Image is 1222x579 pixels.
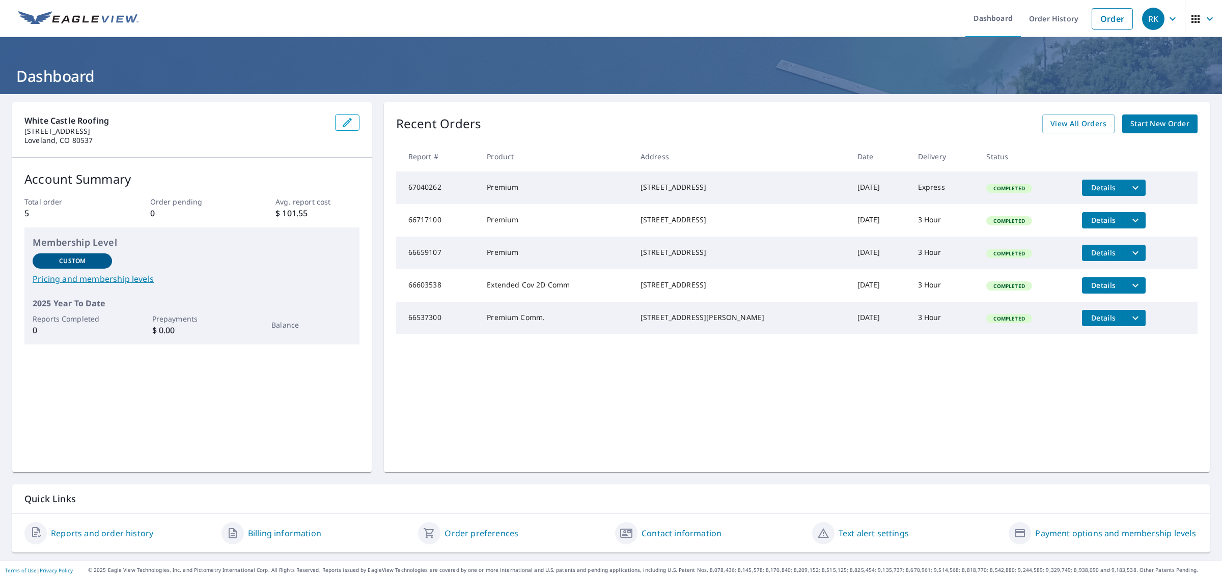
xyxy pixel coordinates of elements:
img: EV Logo [18,11,138,26]
p: Prepayments [152,313,232,324]
p: Custom [59,256,86,266]
td: Extended Cov 2D Comm [479,269,632,302]
td: Premium [479,171,632,204]
span: Completed [987,282,1031,289]
button: detailsBtn-66603538 [1082,277,1125,294]
p: Balance [271,320,351,330]
span: View All Orders [1050,118,1106,130]
p: 0 [150,207,234,219]
th: Delivery [910,141,979,171]
td: 3 Hour [910,204,979,237]
button: filesDropdownBtn-66603538 [1125,277,1146,294]
td: Premium Comm. [479,302,632,334]
p: [STREET_ADDRESS] [24,127,327,136]
a: Pricing and membership levels [33,273,351,285]
td: Express [910,171,979,204]
td: [DATE] [849,204,910,237]
td: 66537300 [396,302,479,334]
p: Quick Links [24,493,1198,505]
th: Date [849,141,910,171]
span: Details [1088,280,1119,290]
p: Membership Level [33,236,351,249]
p: 5 [24,207,108,219]
p: $ 0.00 [152,324,232,336]
div: [STREET_ADDRESS][PERSON_NAME] [641,312,841,323]
a: Billing information [248,527,321,539]
a: Order preferences [445,527,518,539]
td: [DATE] [849,269,910,302]
a: Text alert settings [839,527,909,539]
button: filesDropdownBtn-66717100 [1125,212,1146,228]
button: filesDropdownBtn-66659107 [1125,245,1146,261]
th: Product [479,141,632,171]
button: detailsBtn-66659107 [1082,245,1125,261]
button: detailsBtn-66717100 [1082,212,1125,228]
td: [DATE] [849,237,910,269]
td: 3 Hour [910,302,979,334]
th: Report # [396,141,479,171]
span: Start New Order [1130,118,1189,130]
p: 0 [33,324,112,336]
p: $ 101.55 [275,207,359,219]
td: 66603538 [396,269,479,302]
div: [STREET_ADDRESS] [641,182,841,192]
div: [STREET_ADDRESS] [641,247,841,257]
p: © 2025 Eagle View Technologies, Inc. and Pictometry International Corp. All Rights Reserved. Repo... [88,566,1217,574]
span: Completed [987,217,1031,224]
span: Completed [987,315,1031,322]
th: Address [632,141,849,171]
span: Details [1088,183,1119,192]
td: Premium [479,204,632,237]
p: | [5,567,73,573]
button: filesDropdownBtn-66537300 [1125,310,1146,326]
td: 66717100 [396,204,479,237]
p: Recent Orders [396,114,482,133]
span: Details [1088,248,1119,257]
button: detailsBtn-67040262 [1082,180,1125,196]
td: 66659107 [396,237,479,269]
td: [DATE] [849,302,910,334]
p: Account Summary [24,170,359,188]
td: 3 Hour [910,269,979,302]
div: [STREET_ADDRESS] [641,215,841,225]
a: Start New Order [1122,114,1198,133]
td: Premium [479,237,632,269]
a: View All Orders [1042,114,1115,133]
p: Total order [24,196,108,207]
td: 3 Hour [910,237,979,269]
div: RK [1142,8,1164,30]
span: Details [1088,215,1119,225]
span: Details [1088,313,1119,323]
p: White Castle Roofing [24,114,327,127]
button: filesDropdownBtn-67040262 [1125,180,1146,196]
a: Reports and order history [51,527,153,539]
a: Order [1092,8,1133,30]
p: Loveland, CO 80537 [24,136,327,145]
td: 67040262 [396,171,479,204]
th: Status [978,141,1074,171]
span: Completed [987,250,1031,257]
button: detailsBtn-66537300 [1082,310,1125,326]
p: Avg. report cost [275,196,359,207]
span: Completed [987,185,1031,192]
a: Privacy Policy [40,567,73,574]
p: 2025 Year To Date [33,297,351,309]
td: [DATE] [849,171,910,204]
div: [STREET_ADDRESS] [641,280,841,290]
a: Terms of Use [5,567,37,574]
h1: Dashboard [12,66,1210,86]
p: Reports Completed [33,313,112,324]
p: Order pending [150,196,234,207]
a: Payment options and membership levels [1035,527,1196,539]
a: Contact information [642,527,721,539]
